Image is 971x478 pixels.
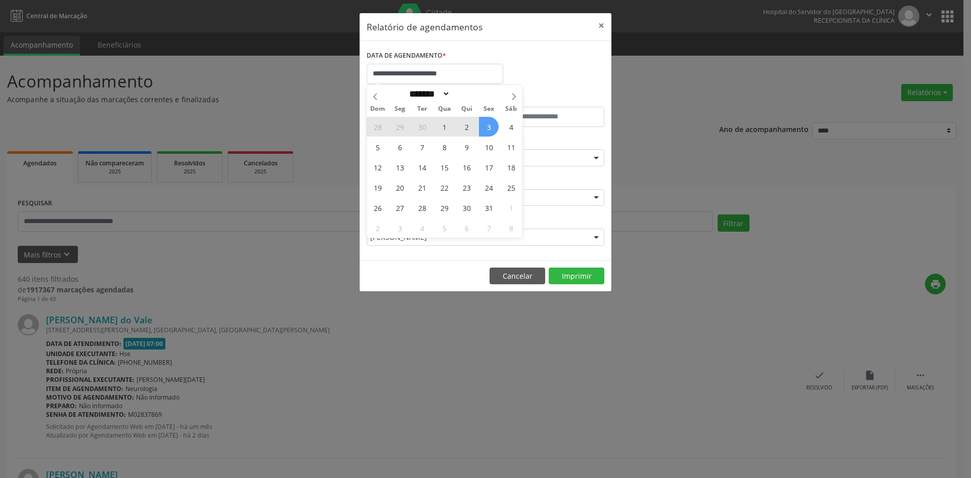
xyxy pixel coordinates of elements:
span: Outubro 12, 2025 [368,157,387,177]
span: Outubro 15, 2025 [434,157,454,177]
span: Outubro 7, 2025 [412,137,432,157]
span: Outubro 17, 2025 [479,157,499,177]
span: Setembro 29, 2025 [390,117,410,137]
span: Novembro 4, 2025 [412,218,432,238]
span: Outubro 9, 2025 [457,137,476,157]
button: Imprimir [549,268,604,285]
span: Outubro 28, 2025 [412,198,432,218]
span: Outubro 4, 2025 [501,117,521,137]
span: Outubro 19, 2025 [368,178,387,197]
span: Outubro 3, 2025 [479,117,499,137]
span: Outubro 6, 2025 [390,137,410,157]
span: Ter [411,106,433,112]
span: Outubro 11, 2025 [501,137,521,157]
span: Outubro 1, 2025 [434,117,454,137]
span: Outubro 23, 2025 [457,178,476,197]
span: Outubro 27, 2025 [390,198,410,218]
span: Outubro 10, 2025 [479,137,499,157]
label: ATÉ [488,91,604,107]
span: Novembro 7, 2025 [479,218,499,238]
span: Novembro 1, 2025 [501,198,521,218]
span: Outubro 13, 2025 [390,157,410,177]
span: Seg [389,106,411,112]
span: Setembro 30, 2025 [412,117,432,137]
span: Outubro 26, 2025 [368,198,387,218]
span: Sáb [500,106,522,112]
span: Dom [367,106,389,112]
span: Setembro 28, 2025 [368,117,387,137]
span: Outubro 18, 2025 [501,157,521,177]
button: Close [591,13,611,38]
label: DATA DE AGENDAMENTO [367,48,446,64]
h5: Relatório de agendamentos [367,20,482,33]
span: Novembro 3, 2025 [390,218,410,238]
span: Novembro 2, 2025 [368,218,387,238]
span: Outubro 25, 2025 [501,178,521,197]
button: Cancelar [490,268,545,285]
span: Outubro 31, 2025 [479,198,499,218]
span: Outubro 20, 2025 [390,178,410,197]
input: Year [450,89,483,99]
span: Outubro 5, 2025 [368,137,387,157]
span: Outubro 16, 2025 [457,157,476,177]
span: Outubro 30, 2025 [457,198,476,218]
span: Outubro 29, 2025 [434,198,454,218]
span: Outubro 2, 2025 [457,117,476,137]
span: Outubro 14, 2025 [412,157,432,177]
span: Novembro 8, 2025 [501,218,521,238]
span: Qua [433,106,456,112]
span: Novembro 5, 2025 [434,218,454,238]
span: Sex [478,106,500,112]
span: Novembro 6, 2025 [457,218,476,238]
span: Outubro 8, 2025 [434,137,454,157]
span: Qui [456,106,478,112]
select: Month [406,89,450,99]
span: Outubro 24, 2025 [479,178,499,197]
span: Outubro 21, 2025 [412,178,432,197]
span: Outubro 22, 2025 [434,178,454,197]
